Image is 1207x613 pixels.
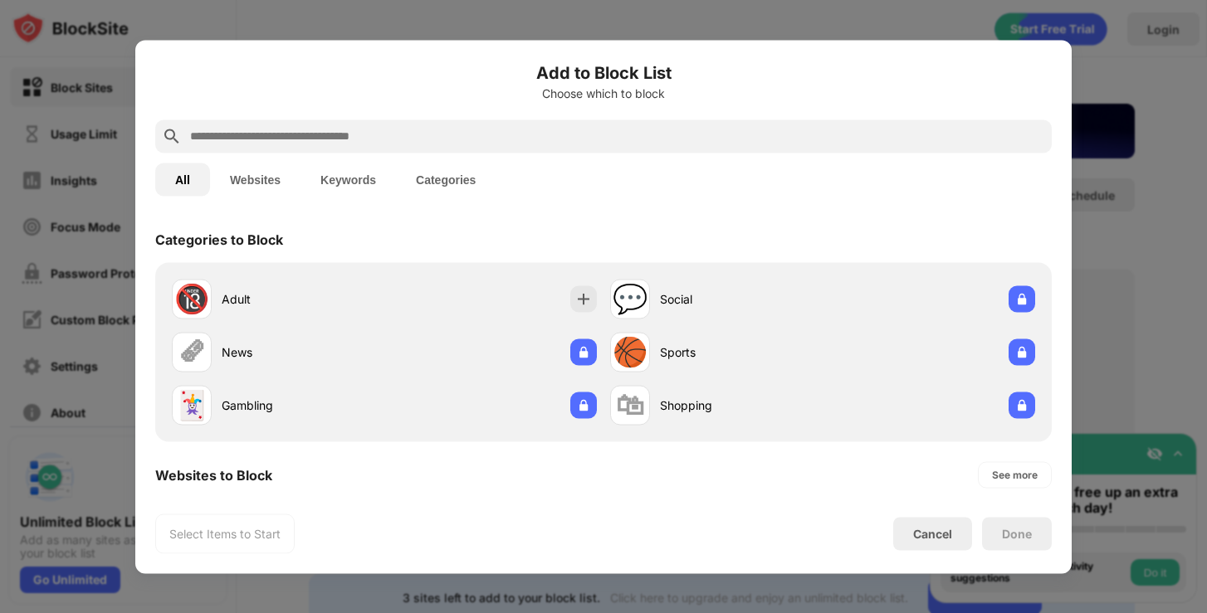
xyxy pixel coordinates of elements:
div: Select Items to Start [169,525,281,542]
img: search.svg [162,126,182,146]
button: Websites [210,163,301,196]
div: Categories to Block [155,231,283,247]
div: Adult [222,290,384,308]
div: 🛍 [616,388,644,422]
div: Gambling [222,397,384,414]
h6: Add to Block List [155,60,1052,85]
div: 🏀 [613,335,647,369]
div: See more [992,466,1038,483]
div: Websites to Block [155,466,272,483]
div: Done [1002,527,1032,540]
div: Shopping [660,397,823,414]
div: 💬 [613,282,647,316]
div: Sports [660,343,823,361]
div: 🔞 [174,282,209,316]
div: 🃏 [174,388,209,422]
div: Choose which to block [155,86,1052,100]
div: Cancel [913,527,952,541]
div: 🗞 [178,335,206,369]
button: Categories [396,163,496,196]
button: Keywords [301,163,396,196]
div: News [222,343,384,361]
button: All [155,163,210,196]
div: Social [660,290,823,308]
